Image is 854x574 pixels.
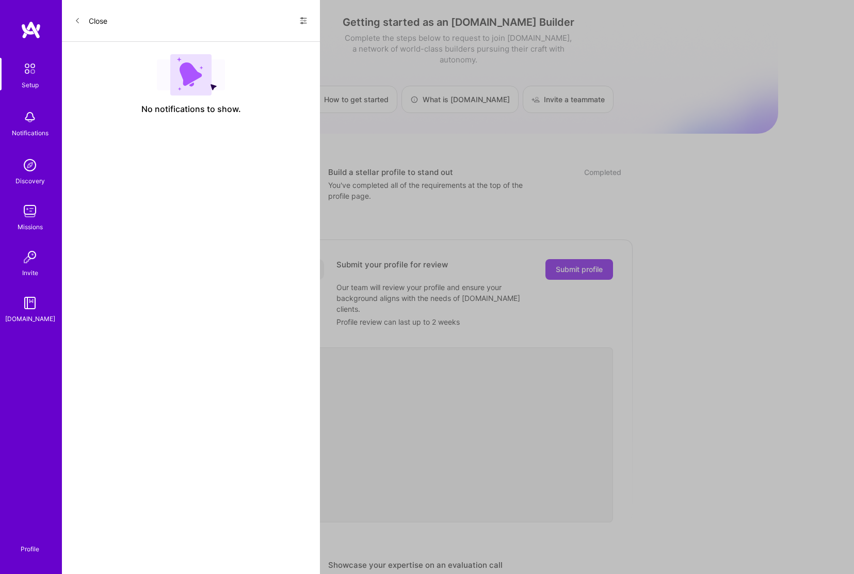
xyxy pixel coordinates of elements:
[19,58,41,79] img: setup
[20,293,40,313] img: guide book
[20,155,40,176] img: discovery
[18,221,43,232] div: Missions
[157,54,225,95] img: empty
[20,247,40,267] img: Invite
[22,79,39,90] div: Setup
[17,533,43,553] a: Profile
[74,12,107,29] button: Close
[12,127,49,138] div: Notifications
[15,176,45,186] div: Discovery
[21,21,41,39] img: logo
[20,201,40,221] img: teamwork
[20,107,40,127] img: bell
[22,267,38,278] div: Invite
[5,313,55,324] div: [DOMAIN_NAME]
[21,544,39,553] div: Profile
[141,104,241,115] span: No notifications to show.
